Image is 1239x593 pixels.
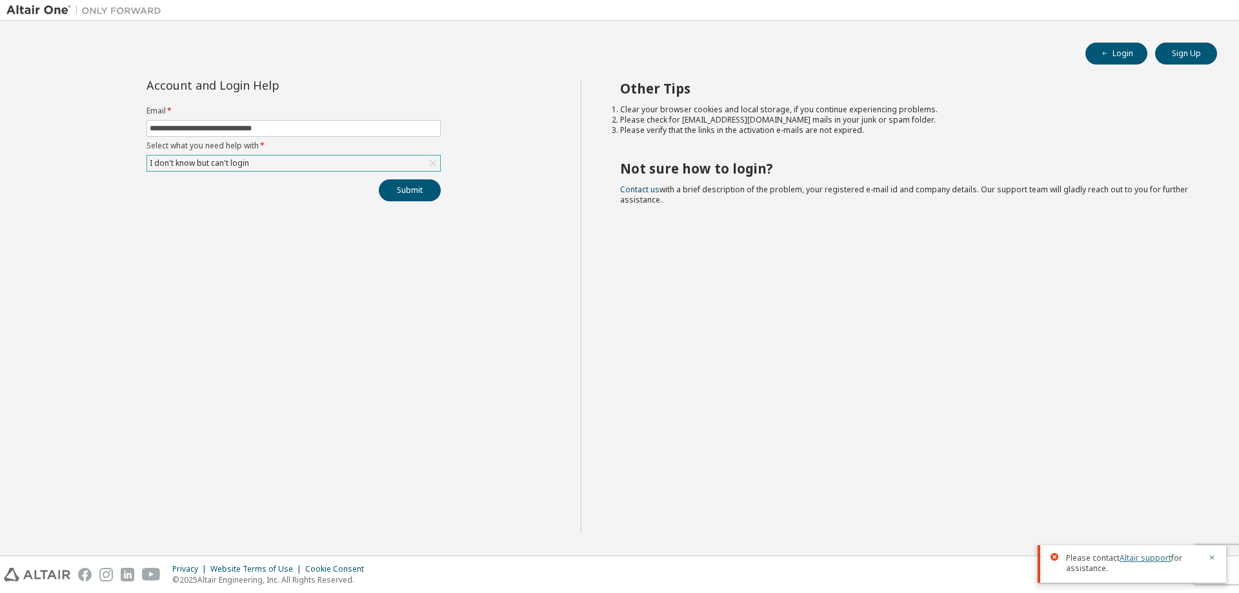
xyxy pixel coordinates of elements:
h2: Not sure how to login? [620,160,1194,177]
img: altair_logo.svg [4,568,70,581]
button: Sign Up [1155,43,1217,65]
span: with a brief description of the problem, your registered e-mail id and company details. Our suppo... [620,184,1188,205]
li: Please check for [EMAIL_ADDRESS][DOMAIN_NAME] mails in your junk or spam folder. [620,115,1194,125]
label: Email [146,106,441,116]
p: © 2025 Altair Engineering, Inc. All Rights Reserved. [172,574,372,585]
div: I don't know but can't login [147,156,440,171]
div: Privacy [172,564,210,574]
h2: Other Tips [620,80,1194,97]
img: Altair One [6,4,168,17]
a: Contact us [620,184,660,195]
div: Account and Login Help [146,80,382,90]
button: Login [1085,43,1147,65]
div: Cookie Consent [305,564,372,574]
img: linkedin.svg [121,568,134,581]
div: I don't know but can't login [148,156,251,170]
div: Website Terms of Use [210,564,305,574]
li: Clear your browser cookies and local storage, if you continue experiencing problems. [620,105,1194,115]
li: Please verify that the links in the activation e-mails are not expired. [620,125,1194,136]
button: Submit [379,179,441,201]
img: youtube.svg [142,568,161,581]
img: facebook.svg [78,568,92,581]
label: Select what you need help with [146,141,441,151]
span: Please contact for assistance. [1066,553,1200,574]
a: Altair support [1120,552,1171,563]
img: instagram.svg [99,568,113,581]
